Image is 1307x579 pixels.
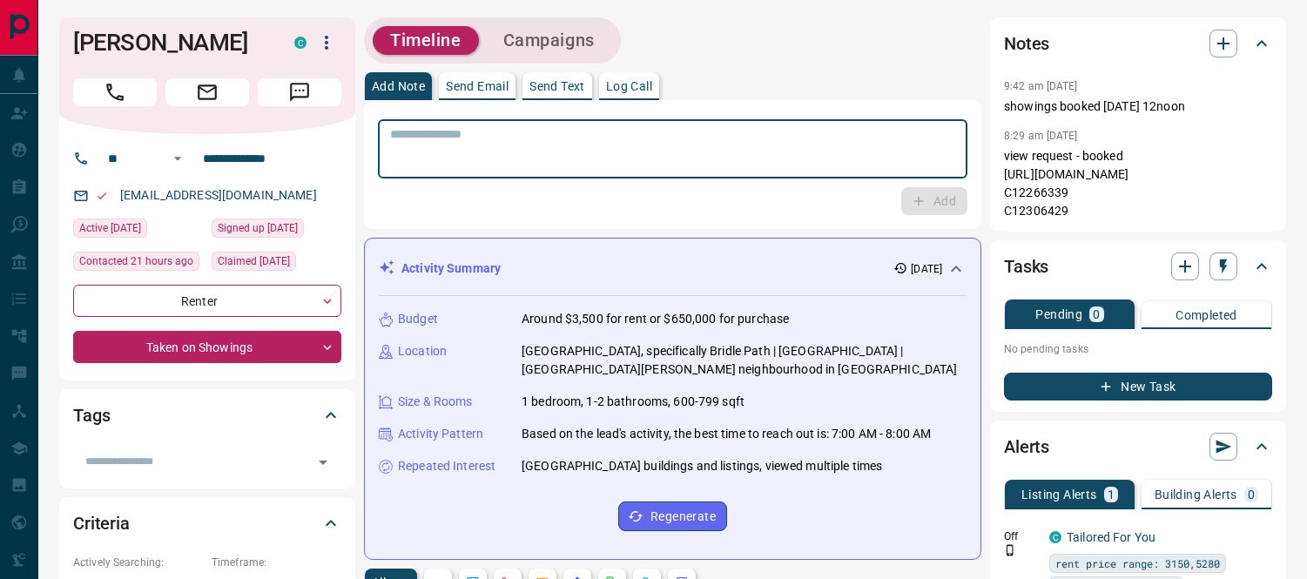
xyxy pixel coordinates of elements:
h2: Tasks [1004,252,1048,280]
p: 0 [1093,308,1100,320]
button: Open [311,450,335,475]
div: Taken on Showings [73,331,341,363]
p: Add Note [372,80,425,92]
p: [GEOGRAPHIC_DATA] buildings and listings, viewed multiple times [522,457,882,475]
p: Based on the lead's activity, the best time to reach out is: 7:00 AM - 8:00 AM [522,425,931,443]
p: Repeated Interest [398,457,495,475]
p: Around $3,500 for rent or $650,000 for purchase [522,310,789,328]
p: 1 [1108,488,1115,501]
p: Log Call [606,80,652,92]
button: Open [167,148,188,169]
button: Campaigns [486,26,612,55]
p: Off [1004,529,1039,544]
div: Tue Sep 16 2025 [73,252,203,276]
p: Activity Pattern [398,425,483,443]
p: Location [398,342,447,360]
div: Criteria [73,502,341,544]
p: 8:29 am [DATE] [1004,130,1078,142]
svg: Push Notification Only [1004,544,1016,556]
span: Email [165,78,249,106]
div: Activity Summary[DATE] [379,252,967,285]
p: Send Text [529,80,585,92]
h2: Alerts [1004,433,1049,461]
p: showings booked [DATE] 12noon [1004,98,1272,116]
p: No pending tasks [1004,336,1272,362]
span: Call [73,78,157,106]
div: Tue Sep 16 2025 [212,219,341,243]
p: 0 [1248,488,1255,501]
div: Notes [1004,23,1272,64]
p: Building Alerts [1155,488,1237,501]
a: [EMAIL_ADDRESS][DOMAIN_NAME] [120,188,317,202]
p: Pending [1035,308,1082,320]
div: Renter [73,285,341,317]
button: Timeline [373,26,479,55]
h1: [PERSON_NAME] [73,29,268,57]
h2: Tags [73,401,110,429]
p: view request - booked [URL][DOMAIN_NAME] C12266339 C12306429 [1004,147,1272,220]
p: Completed [1176,309,1237,321]
span: Contacted 21 hours ago [79,252,193,270]
span: rent price range: 3150,5280 [1055,555,1220,572]
a: Tailored For You [1067,530,1155,544]
div: Tasks [1004,246,1272,287]
h2: Notes [1004,30,1049,57]
span: Signed up [DATE] [218,219,298,237]
p: Size & Rooms [398,393,473,411]
button: Regenerate [618,502,727,531]
p: 1 bedroom, 1-2 bathrooms, 600-799 sqft [522,393,744,411]
span: Message [258,78,341,106]
div: condos.ca [294,37,307,49]
div: Alerts [1004,426,1272,468]
svg: Email Valid [96,190,108,202]
span: Active [DATE] [79,219,141,237]
div: Tue Sep 16 2025 [73,219,203,243]
p: Actively Searching: [73,555,203,570]
h2: Criteria [73,509,130,537]
p: Timeframe: [212,555,341,570]
p: 9:42 am [DATE] [1004,80,1078,92]
p: Send Email [446,80,509,92]
p: [GEOGRAPHIC_DATA], specifically Bridle Path | [GEOGRAPHIC_DATA] | [GEOGRAPHIC_DATA][PERSON_NAME] ... [522,342,967,379]
div: Tue Sep 16 2025 [212,252,341,276]
p: [DATE] [911,261,942,277]
p: Activity Summary [401,259,501,278]
span: Claimed [DATE] [218,252,290,270]
button: New Task [1004,373,1272,401]
div: condos.ca [1049,531,1061,543]
div: Tags [73,394,341,436]
p: Budget [398,310,438,328]
p: Listing Alerts [1021,488,1097,501]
